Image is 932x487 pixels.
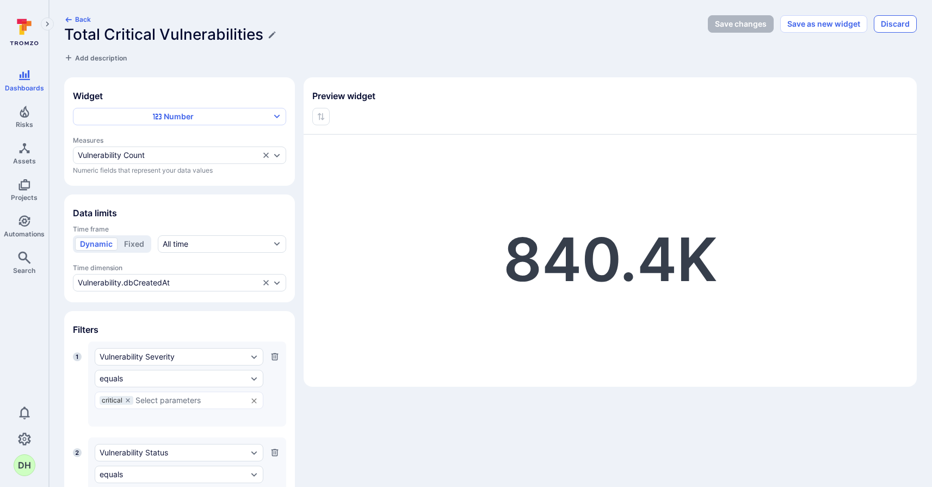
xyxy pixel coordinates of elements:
div: equals [100,470,123,479]
span: critical [102,397,122,404]
button: Expand dropdown [250,374,258,383]
span: Measures [73,136,286,144]
span: Widget [73,90,286,101]
h1: Total Critical Vulnerabilities [64,26,263,44]
button: Expand dropdown [273,278,281,287]
div: Sorting is not supported by this widget type [312,108,330,125]
input: Select parameters [135,396,242,405]
button: Save changes [708,15,774,33]
div: Number [153,111,194,122]
button: Vulnerability Status [100,448,248,457]
button: equals [100,470,248,479]
span: Risks [16,120,33,129]
button: Expand dropdown [250,448,258,457]
a: 840.4K [503,223,717,296]
button: Expand dropdown [250,470,258,479]
span: Automations [4,230,45,238]
span: Time frame [73,225,286,233]
button: Fixed [119,238,149,251]
span: Time dimension [73,264,286,272]
button: Clear selection [262,151,270,160]
button: All time [158,235,286,253]
button: Clear selection [262,278,270,287]
div: time-dimension-test [73,274,286,291]
button: Dynamic [75,238,118,251]
div: All time [163,239,188,249]
i: Expand navigation menu [44,20,51,29]
span: Filters [73,324,286,335]
button: Expand navigation menu [41,17,54,31]
span: 2 [73,448,82,457]
button: Vulnerability Severity [100,352,248,361]
div: Vulnerability Count [78,151,145,160]
div: Vulnerability.dbCreatedAt [78,278,170,287]
button: Save as new widget [780,15,867,33]
div: Vulnerability Severity [95,348,263,366]
button: Number [73,108,286,125]
button: Add description [64,52,127,63]
span: Data limits [73,208,286,218]
button: Expand dropdown [250,352,258,361]
button: Vulnerability.dbCreatedAt [78,278,260,287]
span: Numeric fields that represent your data values [73,166,286,175]
div: equals [100,374,123,383]
button: Clear [250,397,258,405]
button: Vulnerability Count [78,151,260,160]
button: DH [14,454,35,476]
button: Expand dropdown [273,151,281,160]
div: measures [73,147,286,164]
button: equals [100,374,248,383]
span: 1 [73,352,82,361]
div: critical [100,396,133,405]
span: Dashboards [5,84,44,92]
div: Widget preview [304,134,917,376]
span: Preview widget [304,90,917,101]
button: Edit title [268,31,276,39]
div: Vulnerability Status [95,444,263,461]
button: Discard [874,15,917,33]
span: Search [13,266,35,275]
div: Daniel Harvey [14,454,35,476]
button: Back [64,15,91,23]
span: Add description [75,54,127,62]
span: Projects [11,193,38,202]
span: Assets [13,157,36,165]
